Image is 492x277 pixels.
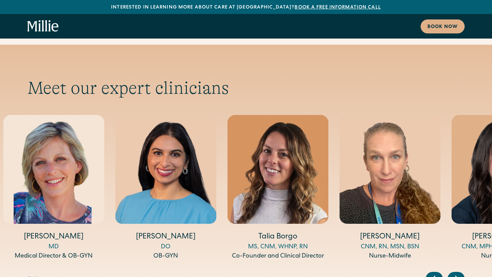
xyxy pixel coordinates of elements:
[339,243,440,252] div: CNM, RN, MSN, BSN
[3,252,104,261] div: Medical Director & OB-GYN
[3,232,104,243] h4: [PERSON_NAME]
[3,115,104,261] div: 1 / 5
[295,5,381,10] a: Book a free information call
[227,115,328,261] div: 3 / 5
[115,243,216,252] div: DO
[115,232,216,243] h4: [PERSON_NAME]
[115,252,216,261] div: OB-GYN
[115,115,216,261] div: 2 / 5
[3,243,104,252] div: MD
[27,20,59,32] a: home
[339,252,440,261] div: Nurse-Midwife
[427,24,458,31] div: Book now
[421,19,465,33] a: Book now
[227,243,328,252] div: MS, CNM, WHNP, RN
[227,232,328,243] h4: Talia Borgo
[339,115,440,261] div: 4 / 5
[27,77,465,99] h2: Meet our expert clinicians
[339,232,440,243] h4: [PERSON_NAME]
[227,252,328,261] div: Co-Founder and Clinical Director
